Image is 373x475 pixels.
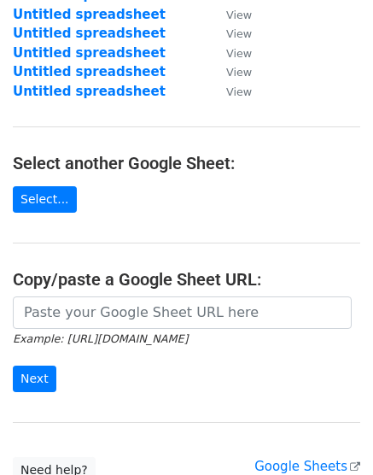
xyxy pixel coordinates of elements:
small: View [226,9,252,21]
a: Untitled spreadsheet [13,7,166,22]
a: Google Sheets [254,459,360,474]
a: View [209,7,252,22]
a: View [209,64,252,79]
small: View [226,27,252,40]
iframe: Chat Widget [288,393,373,475]
small: View [226,85,252,98]
a: Untitled spreadsheet [13,84,166,99]
a: Select... [13,186,77,213]
small: Example: [URL][DOMAIN_NAME] [13,332,188,345]
input: Paste your Google Sheet URL here [13,296,352,329]
h4: Copy/paste a Google Sheet URL: [13,269,360,290]
h4: Select another Google Sheet: [13,153,360,173]
a: View [209,26,252,41]
a: Untitled spreadsheet [13,26,166,41]
a: View [209,84,252,99]
input: Next [13,366,56,392]
a: Untitled spreadsheet [13,64,166,79]
a: Untitled spreadsheet [13,45,166,61]
small: View [226,66,252,79]
small: View [226,47,252,60]
a: View [209,45,252,61]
